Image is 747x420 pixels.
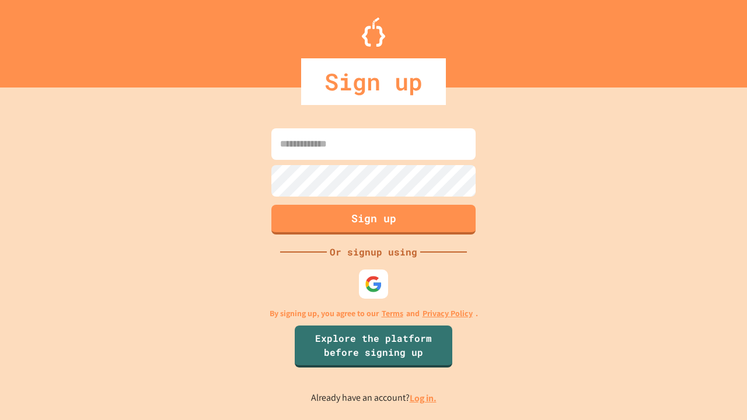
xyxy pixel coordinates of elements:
[650,323,735,372] iframe: chat widget
[423,307,473,320] a: Privacy Policy
[295,325,452,367] a: Explore the platform before signing up
[365,275,382,293] img: google-icon.svg
[301,58,446,105] div: Sign up
[327,245,420,259] div: Or signup using
[270,307,478,320] p: By signing up, you agree to our and .
[271,205,476,235] button: Sign up
[362,17,385,47] img: Logo.svg
[382,307,403,320] a: Terms
[410,392,437,404] a: Log in.
[698,373,735,408] iframe: chat widget
[311,391,437,405] p: Already have an account?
